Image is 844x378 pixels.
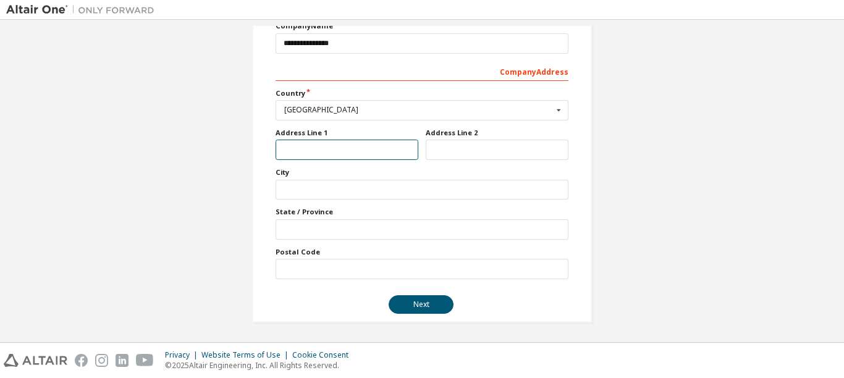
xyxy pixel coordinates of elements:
label: Address Line 1 [276,128,418,138]
img: linkedin.svg [116,354,129,367]
div: Privacy [165,350,201,360]
button: Next [389,295,454,314]
img: instagram.svg [95,354,108,367]
label: Company Name [276,21,568,31]
label: State / Province [276,207,568,217]
div: [GEOGRAPHIC_DATA] [284,106,553,114]
img: facebook.svg [75,354,88,367]
p: © 2025 Altair Engineering, Inc. All Rights Reserved. [165,360,356,371]
label: Postal Code [276,247,568,257]
img: altair_logo.svg [4,354,67,367]
div: Cookie Consent [292,350,356,360]
label: Address Line 2 [426,128,568,138]
div: Company Address [276,61,568,81]
img: youtube.svg [136,354,154,367]
label: Country [276,88,568,98]
img: Altair One [6,4,161,16]
div: Website Terms of Use [201,350,292,360]
label: City [276,167,568,177]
